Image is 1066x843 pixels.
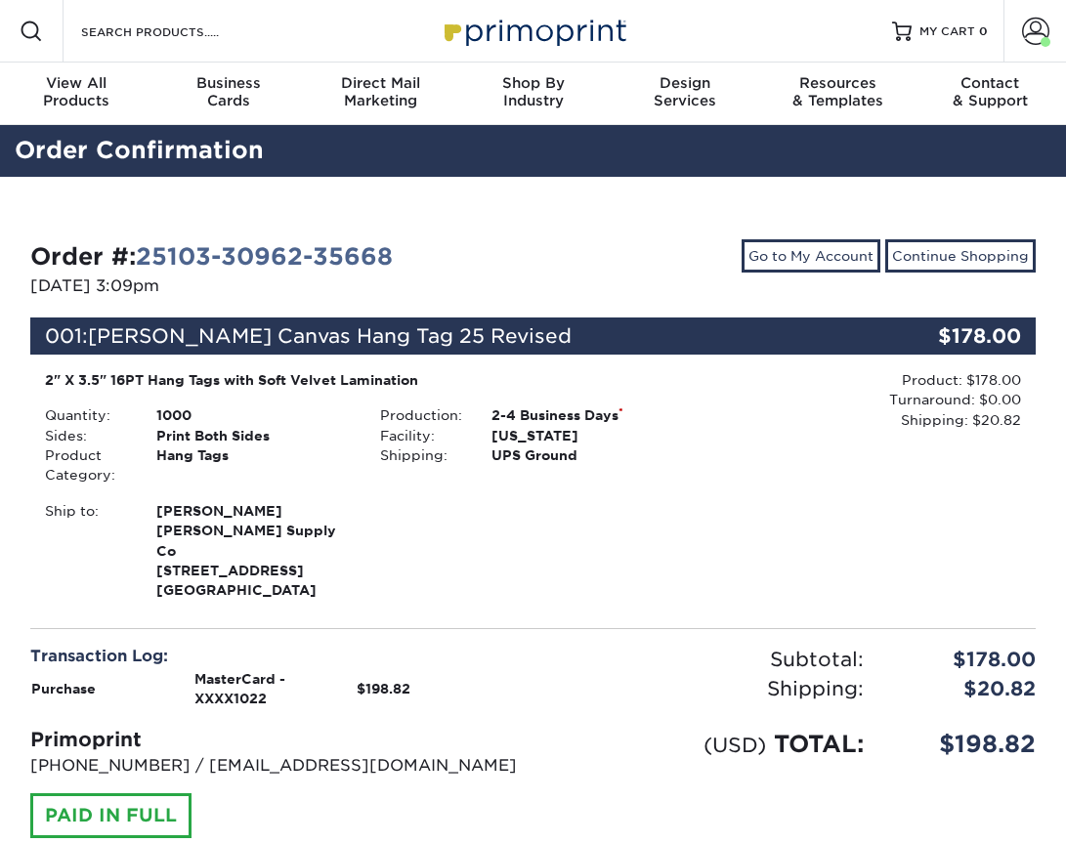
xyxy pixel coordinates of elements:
[878,727,1051,762] div: $198.82
[30,274,519,298] p: [DATE] 3:09pm
[30,501,142,601] div: Ship to:
[477,405,701,425] div: 2-4 Business Days
[878,645,1051,674] div: $178.00
[88,324,572,348] span: [PERSON_NAME] Canvas Hang Tag 25 Revised
[30,793,192,838] div: PAID IN FULL
[365,405,477,425] div: Production:
[457,74,610,109] div: Industry
[533,674,878,703] div: Shipping:
[533,645,878,674] div: Subtotal:
[142,405,365,425] div: 1000
[774,730,864,758] span: TOTAL:
[885,239,1036,273] a: Continue Shopping
[30,426,142,445] div: Sides:
[357,681,410,696] strong: $198.82
[742,239,880,273] a: Go to My Account
[701,370,1021,430] div: Product: $178.00 Turnaround: $0.00 Shipping: $20.82
[477,445,701,465] div: UPS Ground
[305,74,457,109] div: Marketing
[156,501,351,521] span: [PERSON_NAME]
[152,74,305,92] span: Business
[914,74,1066,109] div: & Support
[79,20,270,43] input: SEARCH PRODUCTS.....
[45,370,686,390] div: 2" X 3.5" 16PT Hang Tags with Soft Velvet Lamination
[30,242,393,271] strong: Order #:
[869,317,1037,355] div: $178.00
[30,754,519,778] p: [PHONE_NUMBER] / [EMAIL_ADDRESS][DOMAIN_NAME]
[761,74,914,92] span: Resources
[142,426,365,445] div: Print Both Sides
[609,74,761,109] div: Services
[914,74,1066,92] span: Contact
[152,74,305,109] div: Cards
[30,445,142,485] div: Product Category:
[31,681,96,696] strong: Purchase
[477,426,701,445] div: [US_STATE]
[761,74,914,109] div: & Templates
[365,426,477,445] div: Facility:
[761,63,914,125] a: Resources& Templates
[156,501,351,599] strong: [GEOGRAPHIC_DATA]
[30,725,519,754] div: Primoprint
[305,74,457,92] span: Direct Mail
[457,74,610,92] span: Shop By
[609,74,761,92] span: Design
[30,405,142,425] div: Quantity:
[609,63,761,125] a: DesignServices
[30,317,869,355] div: 001:
[436,10,631,52] img: Primoprint
[914,63,1066,125] a: Contact& Support
[156,521,351,561] span: [PERSON_NAME] Supply Co
[194,671,285,706] strong: MasterCard - XXXX1022
[136,242,393,271] a: 25103-30962-35668
[457,63,610,125] a: Shop ByIndustry
[142,445,365,485] div: Hang Tags
[919,23,975,40] span: MY CART
[305,63,457,125] a: Direct MailMarketing
[878,674,1051,703] div: $20.82
[30,645,519,668] div: Transaction Log:
[152,63,305,125] a: BusinessCards
[979,24,988,38] span: 0
[365,445,477,465] div: Shipping:
[704,733,766,757] small: (USD)
[156,561,351,580] span: [STREET_ADDRESS]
